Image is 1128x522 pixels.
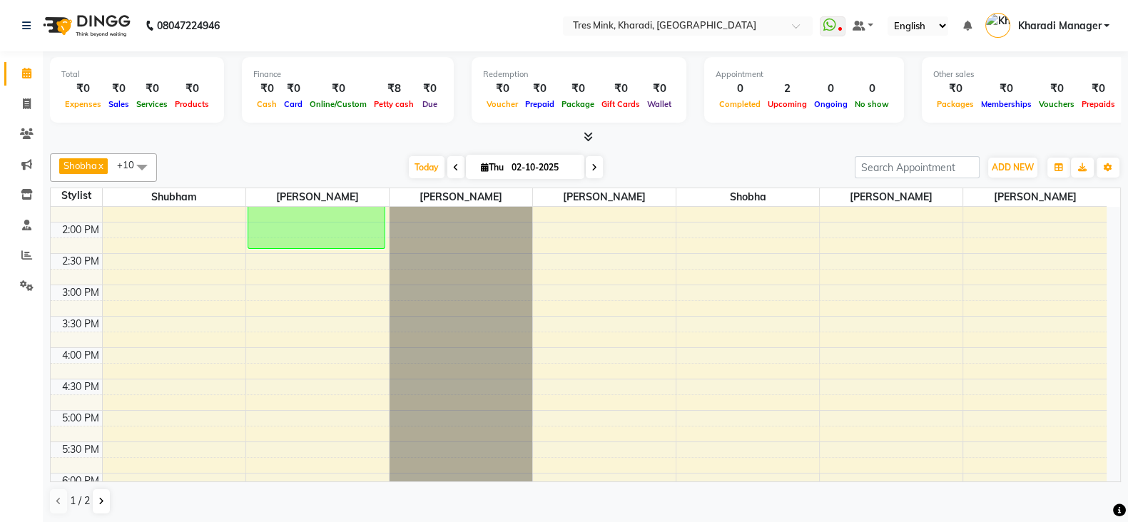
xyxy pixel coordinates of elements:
[409,156,444,178] span: Today
[644,81,675,97] div: ₹0
[105,81,133,97] div: ₹0
[253,81,280,97] div: ₹0
[133,81,171,97] div: ₹0
[483,81,522,97] div: ₹0
[133,99,171,109] span: Services
[306,99,370,109] span: Online/Custom
[59,348,102,363] div: 4:00 PM
[977,99,1035,109] span: Memberships
[117,159,145,170] span: +10
[171,81,213,97] div: ₹0
[533,188,676,206] span: [PERSON_NAME]
[1017,19,1101,34] span: Kharadi Manager
[985,13,1010,38] img: Kharadi Manager
[59,411,102,426] div: 5:00 PM
[419,99,441,109] span: Due
[851,81,893,97] div: 0
[477,162,507,173] span: Thu
[280,81,306,97] div: ₹0
[716,99,764,109] span: Completed
[764,99,811,109] span: Upcoming
[598,81,644,97] div: ₹0
[59,317,102,332] div: 3:30 PM
[522,81,558,97] div: ₹0
[59,442,102,457] div: 5:30 PM
[59,474,102,488] div: 6:00 PM
[97,160,103,171] a: x
[933,99,977,109] span: Packages
[716,68,893,81] div: Appointment
[811,81,851,97] div: 0
[36,6,134,46] img: logo
[644,99,675,109] span: Wallet
[70,493,90,508] span: 1 / 2
[253,68,442,81] div: Finance
[61,68,213,81] div: Total
[1035,81,1078,97] div: ₹0
[105,99,133,109] span: Sales
[522,99,558,109] span: Prepaid
[977,81,1035,97] div: ₹0
[811,99,851,109] span: Ongoing
[992,162,1034,173] span: ADD NEW
[61,81,105,97] div: ₹0
[988,158,1037,178] button: ADD NEW
[103,188,245,206] span: Shubham
[820,188,962,206] span: [PERSON_NAME]
[51,188,102,203] div: Stylist
[59,379,102,394] div: 4:30 PM
[933,81,977,97] div: ₹0
[61,99,105,109] span: Expenses
[280,99,306,109] span: Card
[598,99,644,109] span: Gift Cards
[59,254,102,269] div: 2:30 PM
[157,6,220,46] b: 08047224946
[63,160,97,171] span: Shobha
[716,81,764,97] div: 0
[59,285,102,300] div: 3:00 PM
[390,188,532,206] span: [PERSON_NAME]
[483,68,675,81] div: Redemption
[1078,81,1119,97] div: ₹0
[507,157,579,178] input: 2025-10-02
[558,99,598,109] span: Package
[1035,99,1078,109] span: Vouchers
[855,156,980,178] input: Search Appointment
[1078,99,1119,109] span: Prepaids
[417,81,442,97] div: ₹0
[253,99,280,109] span: Cash
[483,99,522,109] span: Voucher
[851,99,893,109] span: No show
[246,188,389,206] span: [PERSON_NAME]
[59,222,102,237] div: 2:00 PM
[558,81,598,97] div: ₹0
[370,81,417,97] div: ₹8
[764,81,811,97] div: 2
[370,99,417,109] span: Petty cash
[963,188,1107,206] span: [PERSON_NAME]
[171,99,213,109] span: Products
[306,81,370,97] div: ₹0
[676,188,819,206] span: Shobha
